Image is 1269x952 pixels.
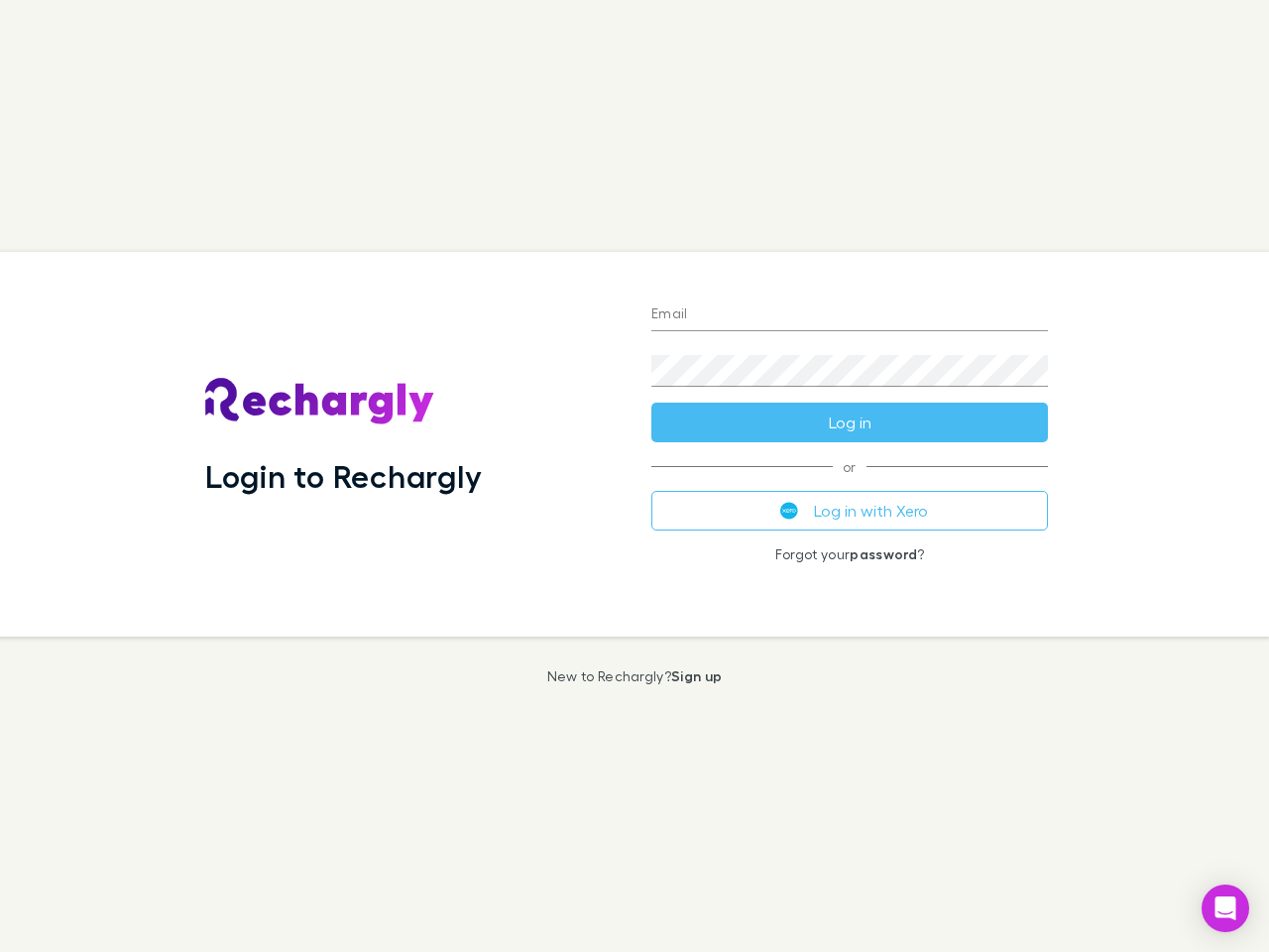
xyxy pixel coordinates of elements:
a: Sign up [671,667,722,684]
span: or [651,466,1048,467]
button: Log in [651,403,1048,442]
p: New to Rechargly? [547,668,723,684]
img: Rechargly's Logo [205,378,435,425]
p: Forgot your ? [651,546,1048,562]
img: Xero's logo [780,502,798,520]
div: Open Intercom Messenger [1202,885,1249,932]
a: password [850,545,917,562]
button: Log in with Xero [651,491,1048,531]
h1: Login to Rechargly [205,457,482,495]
